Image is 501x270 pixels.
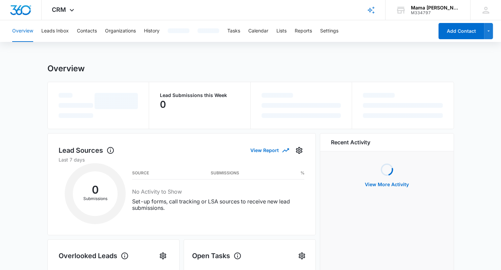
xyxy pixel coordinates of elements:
[59,145,114,155] h1: Lead Sources
[73,196,118,202] p: Submissions
[358,176,416,193] button: View More Activity
[192,251,242,261] h1: Open Tasks
[73,186,118,194] h2: 0
[160,93,239,98] p: Lead Submissions this Week
[77,20,97,42] button: Contacts
[331,138,370,146] h6: Recent Activity
[438,23,484,39] button: Add Contact
[250,144,288,156] button: View Report
[300,171,304,175] h3: %
[276,20,287,42] button: Lists
[132,198,304,211] p: Set-up forms, call tracking or LSA sources to receive new lead submissions.
[59,251,129,261] h1: Overlooked Leads
[158,250,168,261] button: Settings
[41,20,69,42] button: Leads Inbox
[132,171,149,175] h3: Source
[294,145,305,156] button: Settings
[160,99,166,110] p: 0
[411,5,460,10] div: account name
[144,20,160,42] button: History
[52,6,66,13] span: CRM
[248,20,268,42] button: Calendar
[210,171,239,175] h3: Submissions
[296,250,307,261] button: Settings
[411,10,460,15] div: account id
[132,188,304,196] h3: No Activity to Show
[320,20,338,42] button: Settings
[47,64,85,74] h1: Overview
[59,156,305,163] p: Last 7 days
[12,20,33,42] button: Overview
[105,20,136,42] button: Organizations
[295,20,312,42] button: Reports
[227,20,240,42] button: Tasks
